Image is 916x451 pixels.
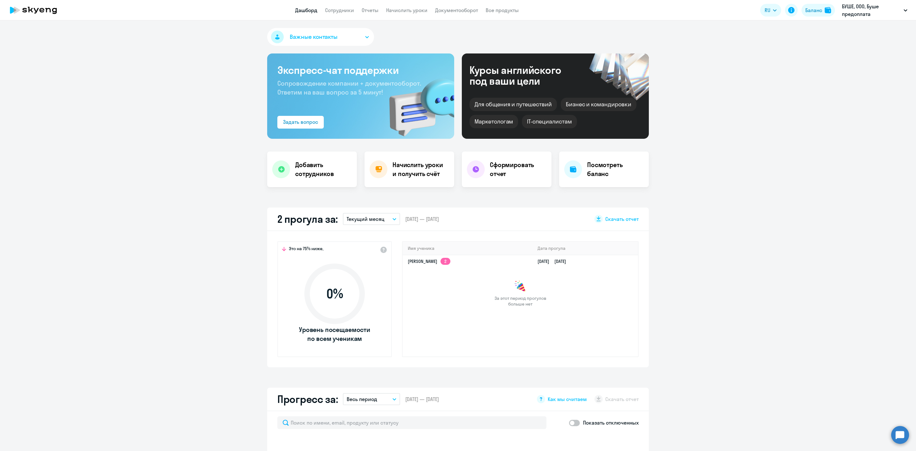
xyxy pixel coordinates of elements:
a: [PERSON_NAME]2 [408,258,450,264]
div: Маркетологам [469,115,518,128]
div: Курсы английского под ваши цели [469,65,578,86]
button: Балансbalance [801,4,835,17]
img: bg-img [380,67,454,139]
p: Текущий месяц [347,215,385,223]
button: Текущий месяц [343,213,400,225]
h4: Начислить уроки и получить счёт [392,160,448,178]
div: Баланс [805,6,822,14]
span: 0 % [298,286,371,301]
button: Важные контакты [267,28,374,46]
span: Важные контакты [290,33,337,41]
span: [DATE] — [DATE] [405,396,439,403]
button: Весь период [343,393,400,405]
p: Показать отключенных [583,419,639,426]
span: Сопровождение компании + документооборот. Ответим на ваш вопрос за 5 минут! [277,79,421,96]
h2: Прогресс за: [277,393,338,405]
div: Для общения и путешествий [469,98,557,111]
a: Дашборд [295,7,317,13]
p: БУШЕ, ООО, Буше предоплата [842,3,901,18]
span: Уровень посещаемости по всем ученикам [298,325,371,343]
h4: Сформировать отчет [490,160,546,178]
span: Скачать отчет [605,215,639,222]
a: Сотрудники [325,7,354,13]
img: balance [825,7,831,13]
a: Документооборот [435,7,478,13]
th: Дата прогула [532,242,638,255]
button: Задать вопрос [277,116,324,129]
button: БУШЕ, ООО, Буше предоплата [839,3,911,18]
th: Имя ученика [403,242,532,255]
a: Начислить уроки [386,7,427,13]
h2: 2 прогула за: [277,213,338,225]
div: IT-специалистам [522,115,577,128]
input: Поиск по имени, email, продукту или статусу [277,416,546,429]
a: [DATE][DATE] [538,258,571,264]
a: Все продукты [486,7,519,13]
span: Это на 75% ниже, [289,246,323,253]
button: RU [760,4,781,17]
p: Весь период [347,395,377,403]
h4: Посмотреть баланс [587,160,644,178]
h3: Экспресс-чат поддержки [277,64,444,76]
h4: Добавить сотрудников [295,160,352,178]
div: Бизнес и командировки [561,98,636,111]
span: [DATE] — [DATE] [405,215,439,222]
span: Как мы считаем [548,396,587,403]
div: Задать вопрос [283,118,318,126]
span: За этот период прогулов больше нет [494,295,547,307]
a: Отчеты [362,7,378,13]
span: RU [765,6,770,14]
app-skyeng-badge: 2 [441,258,450,265]
img: congrats [514,280,527,293]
